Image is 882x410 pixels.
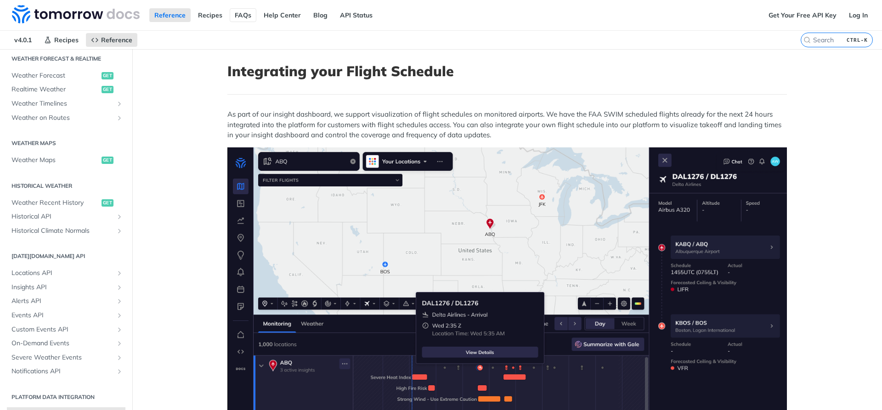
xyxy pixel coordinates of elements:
span: Locations API [11,269,113,278]
span: Weather Recent History [11,198,99,208]
a: Locations APIShow subpages for Locations API [7,266,125,280]
button: Show subpages for Locations API [116,270,123,277]
span: get [102,72,113,79]
a: Weather on RoutesShow subpages for Weather on Routes [7,111,125,125]
span: Weather Maps [11,156,99,165]
button: Show subpages for Insights API [116,284,123,291]
span: Insights API [11,283,113,292]
button: Show subpages for On-Demand Events [116,340,123,347]
span: v4.0.1 [9,33,37,47]
span: Recipes [54,36,79,44]
span: Realtime Weather [11,85,99,94]
a: Insights APIShow subpages for Insights API [7,281,125,294]
a: Weather Recent Historyget [7,196,125,210]
button: Show subpages for Alerts API [116,298,123,305]
a: Recipes [39,33,84,47]
h2: Historical Weather [7,182,125,190]
kbd: CTRL-K [844,35,870,45]
button: Show subpages for Weather on Routes [116,114,123,122]
span: Severe Weather Events [11,353,113,362]
button: Show subpages for Weather Timelines [116,100,123,107]
span: Alerts API [11,297,113,306]
button: Show subpages for Events API [116,312,123,319]
button: Show subpages for Custom Events API [116,326,123,333]
a: Severe Weather EventsShow subpages for Severe Weather Events [7,351,125,365]
span: Weather Forecast [11,71,99,80]
img: Tomorrow.io Weather API Docs [12,5,140,23]
a: Notifications APIShow subpages for Notifications API [7,365,125,378]
a: API Status [335,8,378,22]
h2: Platform DATA integration [7,393,125,401]
button: Show subpages for Historical API [116,213,123,220]
span: Events API [11,311,113,320]
span: Historical Climate Normals [11,226,113,236]
svg: Search [803,36,811,44]
a: Events APIShow subpages for Events API [7,309,125,322]
h2: [DATE][DOMAIN_NAME] API [7,252,125,260]
h2: Weather Forecast & realtime [7,55,125,63]
a: Help Center [259,8,306,22]
a: Recipes [193,8,227,22]
span: get [102,86,113,93]
a: Weather Mapsget [7,153,125,167]
span: Weather Timelines [11,99,113,108]
span: On-Demand Events [11,339,113,348]
h2: Weather Maps [7,139,125,147]
span: Reference [101,36,132,44]
a: Custom Events APIShow subpages for Custom Events API [7,323,125,337]
button: Show subpages for Notifications API [116,368,123,375]
button: Show subpages for Historical Climate Normals [116,227,123,235]
a: Historical APIShow subpages for Historical API [7,210,125,224]
button: Show subpages for Severe Weather Events [116,354,123,361]
h1: Integrating your Flight Schedule [227,63,787,79]
a: Weather Forecastget [7,69,125,83]
a: Blog [308,8,333,22]
a: FAQs [230,8,256,22]
span: get [102,157,113,164]
p: As part of our insight dashboard, we support visualization of flight schedules on monitored airpo... [227,109,787,140]
span: get [102,199,113,207]
a: Weather TimelinesShow subpages for Weather Timelines [7,97,125,111]
span: Historical API [11,212,113,221]
a: Reference [149,8,191,22]
a: Reference [86,33,137,47]
a: Realtime Weatherget [7,83,125,96]
span: Notifications API [11,367,113,376]
span: Custom Events API [11,325,113,334]
span: Weather on Routes [11,113,113,123]
a: On-Demand EventsShow subpages for On-Demand Events [7,337,125,350]
a: Get Your Free API Key [763,8,842,22]
a: Alerts APIShow subpages for Alerts API [7,294,125,308]
a: Log In [844,8,873,22]
a: Historical Climate NormalsShow subpages for Historical Climate Normals [7,224,125,238]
